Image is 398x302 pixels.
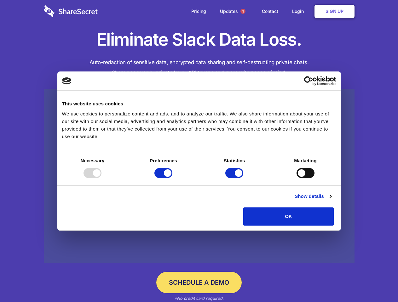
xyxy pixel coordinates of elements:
img: logo [62,77,72,84]
a: Sign Up [314,5,355,18]
a: Contact [256,2,285,21]
img: logo-wordmark-white-trans-d4663122ce5f474addd5e946df7df03e33cb6a1c49d2221995e7729f52c070b2.svg [44,5,98,17]
strong: Necessary [81,158,105,163]
strong: Preferences [150,158,177,163]
button: OK [243,207,334,226]
em: *No credit card required. [174,296,224,301]
h4: Auto-redaction of sensitive data, encrypted data sharing and self-destructing private chats. Shar... [44,57,355,78]
div: We use cookies to personalize content and ads, and to analyze our traffic. We also share informat... [62,110,336,140]
div: This website uses cookies [62,100,336,108]
a: Schedule a Demo [156,272,242,293]
a: Wistia video thumbnail [44,89,355,263]
a: Show details [295,193,331,200]
strong: Statistics [224,158,245,163]
strong: Marketing [294,158,317,163]
a: Login [286,2,313,21]
span: 1 [240,9,245,14]
a: Usercentrics Cookiebot - opens in a new window [281,76,336,86]
a: Pricing [185,2,212,21]
h1: Eliminate Slack Data Loss. [44,28,355,51]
